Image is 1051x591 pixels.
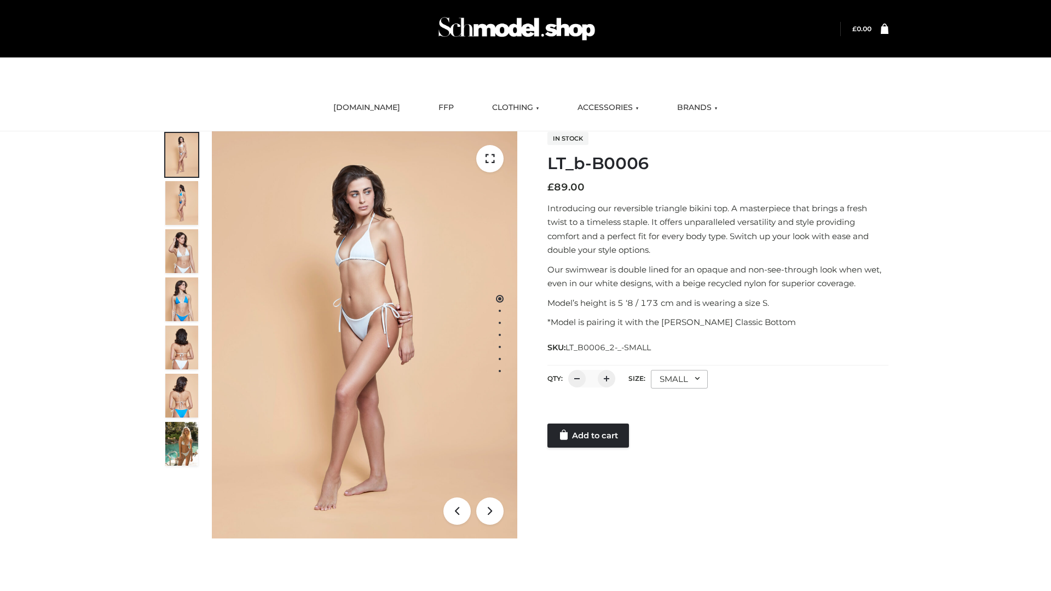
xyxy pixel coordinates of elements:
[651,370,708,389] div: SMALL
[165,133,198,177] img: ArielClassicBikiniTop_CloudNine_AzureSky_OW114ECO_1-scaled.jpg
[852,25,871,33] a: £0.00
[547,315,888,329] p: *Model is pairing it with the [PERSON_NAME] Classic Bottom
[852,25,857,33] span: £
[547,341,652,354] span: SKU:
[565,343,651,352] span: LT_B0006_2-_-SMALL
[435,7,599,50] img: Schmodel Admin 964
[547,132,588,145] span: In stock
[212,131,517,538] img: ArielClassicBikiniTop_CloudNine_AzureSky_OW114ECO_1
[547,263,888,291] p: Our swimwear is double lined for an opaque and non-see-through look when wet, even in our white d...
[484,96,547,120] a: CLOTHING
[547,374,563,383] label: QTY:
[569,96,647,120] a: ACCESSORIES
[669,96,726,120] a: BRANDS
[325,96,408,120] a: [DOMAIN_NAME]
[165,374,198,418] img: ArielClassicBikiniTop_CloudNine_AzureSky_OW114ECO_8-scaled.jpg
[547,154,888,173] h1: LT_b-B0006
[165,181,198,225] img: ArielClassicBikiniTop_CloudNine_AzureSky_OW114ECO_2-scaled.jpg
[165,326,198,369] img: ArielClassicBikiniTop_CloudNine_AzureSky_OW114ECO_7-scaled.jpg
[165,422,198,466] img: Arieltop_CloudNine_AzureSky2.jpg
[628,374,645,383] label: Size:
[547,181,585,193] bdi: 89.00
[165,229,198,273] img: ArielClassicBikiniTop_CloudNine_AzureSky_OW114ECO_3-scaled.jpg
[165,277,198,321] img: ArielClassicBikiniTop_CloudNine_AzureSky_OW114ECO_4-scaled.jpg
[430,96,462,120] a: FFP
[547,201,888,257] p: Introducing our reversible triangle bikini top. A masterpiece that brings a fresh twist to a time...
[547,296,888,310] p: Model’s height is 5 ‘8 / 173 cm and is wearing a size S.
[547,424,629,448] a: Add to cart
[547,181,554,193] span: £
[852,25,871,33] bdi: 0.00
